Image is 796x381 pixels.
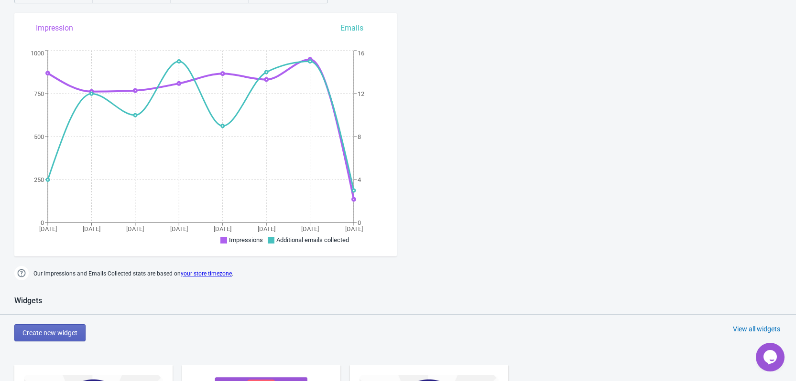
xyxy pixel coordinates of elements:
tspan: [DATE] [301,225,319,233]
tspan: 250 [34,176,44,183]
span: Create new widget [22,329,77,337]
tspan: 0 [41,219,44,226]
tspan: [DATE] [126,225,144,233]
tspan: 0 [358,219,361,226]
iframe: chat widget [756,343,786,371]
tspan: [DATE] [214,225,231,233]
tspan: 4 [358,176,361,183]
tspan: 8 [358,133,361,140]
tspan: 750 [34,90,44,97]
div: View all widgets [733,324,780,334]
tspan: 1000 [31,50,44,57]
tspan: [DATE] [170,225,188,233]
tspan: [DATE] [39,225,57,233]
tspan: [DATE] [258,225,275,233]
tspan: [DATE] [345,225,363,233]
img: help.png [14,266,29,280]
tspan: [DATE] [83,225,100,233]
button: Create new widget [14,324,86,341]
span: Our Impressions and Emails Collected stats are based on . [33,266,233,282]
a: your store timezone [181,270,232,277]
tspan: 12 [358,90,364,97]
span: Impressions [229,236,263,243]
tspan: 500 [34,133,44,140]
tspan: 16 [358,50,364,57]
span: Additional emails collected [276,236,349,243]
